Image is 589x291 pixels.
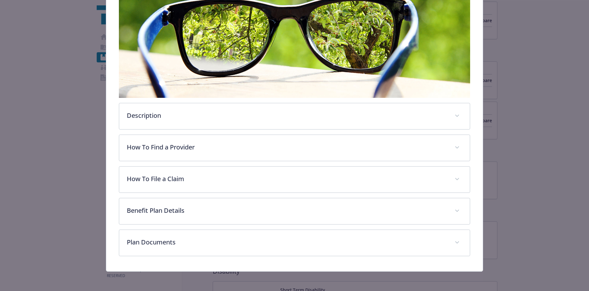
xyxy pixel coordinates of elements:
[119,230,469,256] div: Plan Documents
[127,174,447,184] p: How To File a Claim
[127,237,447,247] p: Plan Documents
[119,198,469,224] div: Benefit Plan Details
[127,111,447,120] p: Description
[127,206,447,215] p: Benefit Plan Details
[127,142,447,152] p: How To Find a Provider
[119,167,469,193] div: How To File a Claim
[119,103,469,129] div: Description
[119,135,469,161] div: How To Find a Provider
